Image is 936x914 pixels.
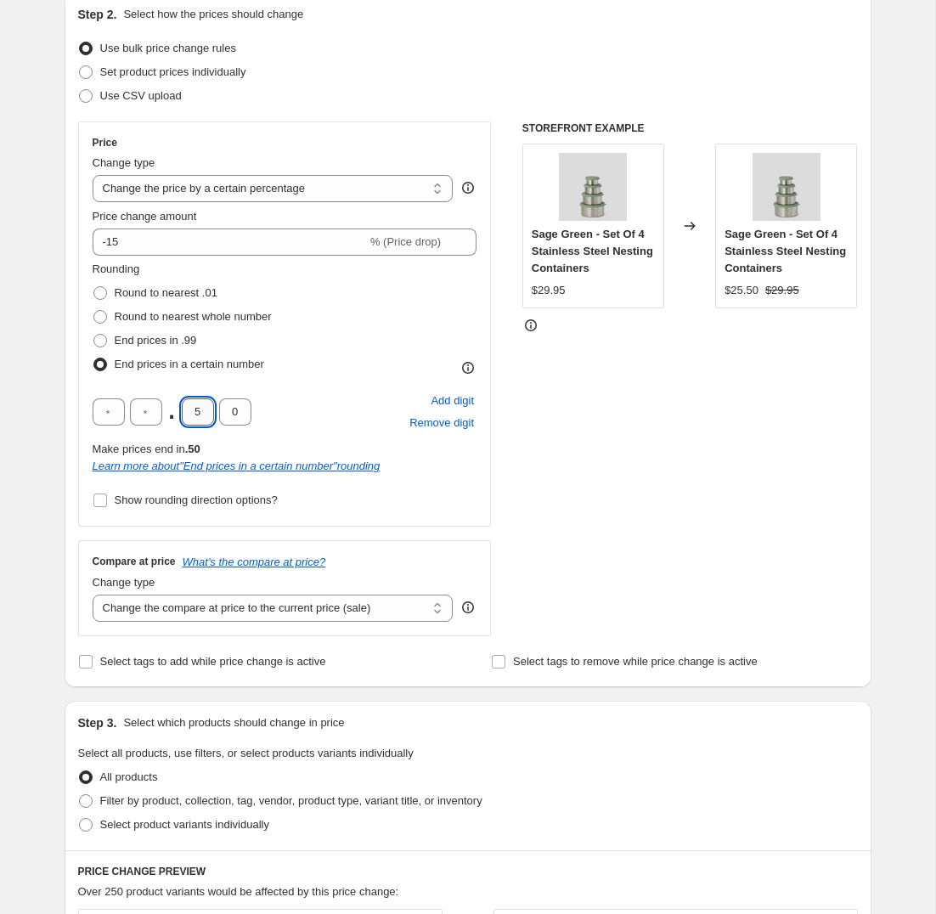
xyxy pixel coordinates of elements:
[115,286,217,299] span: Round to nearest .01
[559,153,627,221] img: heroimage-stainlesssteelnestingcontainers_80x.png
[78,885,399,898] span: Over 250 product variants would be affected by this price change:
[182,398,214,426] input: ﹡
[78,865,858,878] h6: PRICE CHANGE PREVIEW
[123,6,303,23] p: Select how the prices should change
[183,556,326,568] button: What's the compare at price?
[123,714,344,731] p: Select which products should change in price
[93,460,381,472] i: Learn more about " End prices in a certain number " rounding
[513,655,758,668] span: Select tags to remove while price change is active
[219,398,251,426] input: ﹡
[100,42,236,54] span: Use bulk price change rules
[409,415,474,432] span: Remove digit
[93,228,367,256] input: -15
[100,794,482,807] span: Filter by product, collection, tag, vendor, product type, variant title, or inventory
[100,655,326,668] span: Select tags to add while price change is active
[93,460,381,472] a: Learn more about"End prices in a certain number"rounding
[115,494,278,506] span: Show rounding direction options?
[522,121,858,135] h6: STOREFRONT EXAMPLE
[93,555,176,568] h3: Compare at price
[93,210,197,223] span: Price change amount
[93,576,155,589] span: Change type
[167,398,177,426] span: .
[115,334,197,347] span: End prices in .99
[725,228,846,274] span: Sage Green - Set Of 4 Stainless Steel Nesting Containers
[532,282,566,299] div: $29.95
[428,390,476,412] button: Add placeholder
[407,412,476,434] button: Remove placeholder
[460,179,476,196] div: help
[78,714,117,731] h2: Step 3.
[93,443,200,455] span: Make prices end in
[100,89,182,102] span: Use CSV upload
[93,136,117,150] h3: Price
[753,153,820,221] img: heroimage-stainlesssteelnestingcontainers_80x.png
[93,398,125,426] input: ﹡
[431,392,474,409] span: Add digit
[185,443,200,455] b: .50
[115,310,272,323] span: Round to nearest whole number
[370,235,441,248] span: % (Price drop)
[765,282,799,299] strike: $29.95
[78,747,414,759] span: Select all products, use filters, or select products variants individually
[130,398,162,426] input: ﹡
[100,818,269,831] span: Select product variants individually
[725,282,758,299] div: $25.50
[100,770,158,783] span: All products
[100,65,246,78] span: Set product prices individually
[93,156,155,169] span: Change type
[532,228,653,274] span: Sage Green - Set Of 4 Stainless Steel Nesting Containers
[78,6,117,23] h2: Step 2.
[93,262,140,275] span: Rounding
[460,599,476,616] div: help
[115,358,264,370] span: End prices in a certain number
